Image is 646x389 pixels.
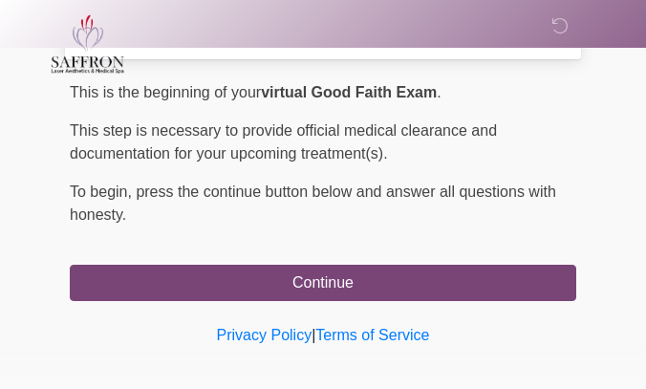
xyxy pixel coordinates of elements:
strong: virtual Good Faith Exam [261,84,437,100]
span: . [437,84,441,100]
span: press the continue button below and answer all questions with honesty. [70,184,556,223]
span: This step is necessary to provide official medical clearance and documentation for your upcoming ... [70,122,497,162]
img: Saffron Laser Aesthetics and Medical Spa Logo [51,14,125,74]
a: Privacy Policy [217,327,312,343]
button: Continue [70,265,576,301]
a: | [312,327,315,343]
span: To begin, [70,184,136,200]
a: Terms of Service [315,327,429,343]
span: This is the beginning of your [70,84,261,100]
